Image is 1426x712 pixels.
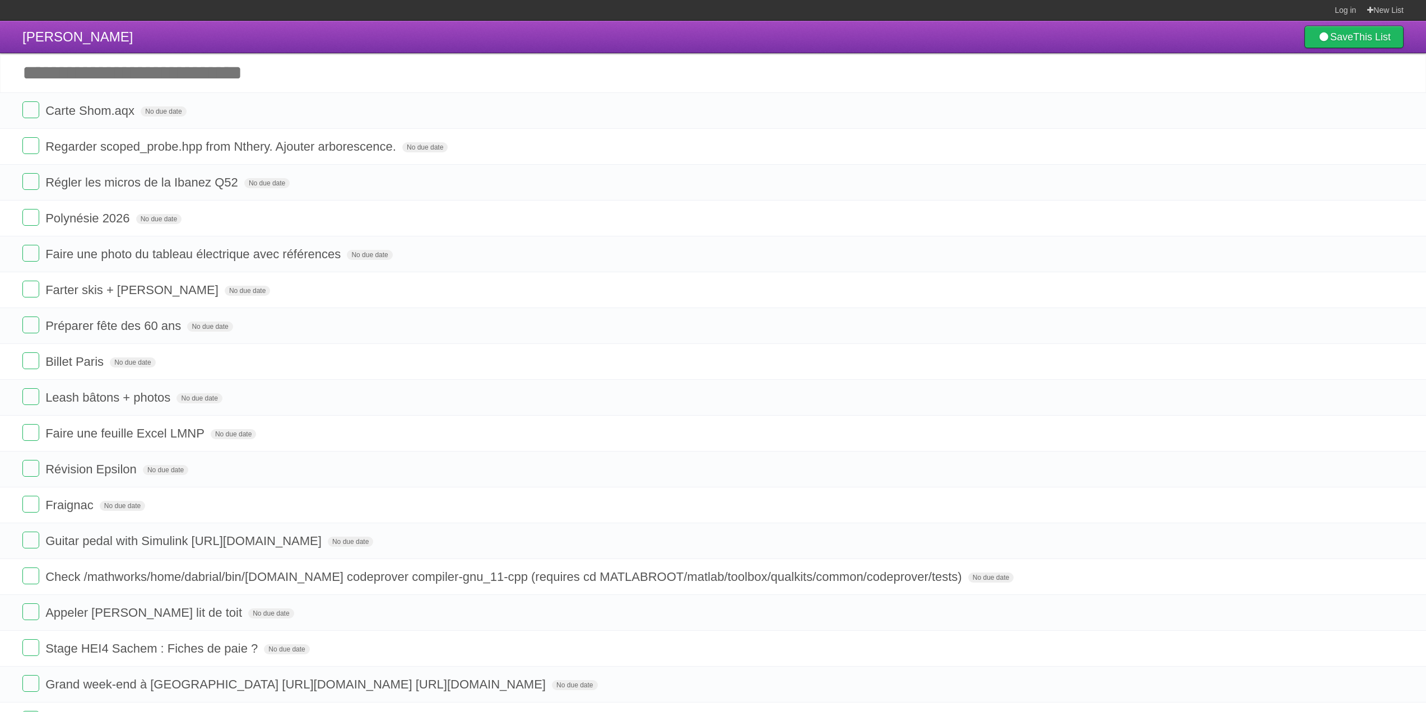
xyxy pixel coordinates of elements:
span: Stage HEI4 Sachem : Fiches de paie ? [45,641,261,655]
label: Done [22,281,39,297]
label: Done [22,567,39,584]
span: No due date [141,106,186,117]
label: Done [22,532,39,548]
span: Guitar pedal with Simulink [URL][DOMAIN_NAME] [45,534,324,548]
label: Done [22,245,39,262]
span: Appeler [PERSON_NAME] lit de toit [45,606,245,620]
span: Régler les micros de la Ibanez Q52 [45,175,241,189]
label: Done [22,173,39,190]
span: No due date [264,644,309,654]
span: No due date [143,465,188,475]
span: No due date [187,322,233,332]
span: No due date [136,214,182,224]
span: Carte Shom.aqx [45,104,137,118]
label: Done [22,352,39,369]
span: Billet Paris [45,355,106,369]
b: This List [1353,31,1391,43]
span: No due date [968,573,1014,583]
label: Done [22,603,39,620]
label: Done [22,460,39,477]
label: Done [22,424,39,441]
span: Préparer fête des 60 ans [45,319,184,333]
span: Révision Epsilon [45,462,140,476]
label: Done [22,388,39,405]
span: Faire une photo du tableau électrique avec références [45,247,343,261]
span: No due date [100,501,145,511]
span: No due date [225,286,270,296]
label: Done [22,675,39,692]
label: Done [22,137,39,154]
label: Done [22,639,39,656]
span: No due date [347,250,392,260]
label: Done [22,101,39,118]
span: Check /mathworks/home/dabrial/bin/[DOMAIN_NAME] codeprover compiler-gnu_11-cpp (requires cd MATLA... [45,570,965,584]
span: Leash bâtons + photos [45,390,173,404]
label: Done [22,496,39,513]
span: Farter skis + [PERSON_NAME] [45,283,221,297]
span: No due date [328,537,373,547]
span: No due date [211,429,256,439]
span: No due date [552,680,597,690]
span: Regarder scoped_probe.hpp from Nthery. Ajouter arborescence. [45,139,399,153]
a: SaveThis List [1304,26,1404,48]
span: Fraignac [45,498,96,512]
span: No due date [244,178,290,188]
label: Done [22,209,39,226]
span: [PERSON_NAME] [22,29,133,44]
span: No due date [110,357,155,367]
span: Faire une feuille Excel LMNP [45,426,207,440]
span: No due date [176,393,222,403]
span: No due date [402,142,448,152]
span: Grand week-end à [GEOGRAPHIC_DATA] [URL][DOMAIN_NAME] [URL][DOMAIN_NAME] [45,677,549,691]
span: Polynésie 2026 [45,211,132,225]
label: Done [22,317,39,333]
span: No due date [248,608,294,618]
